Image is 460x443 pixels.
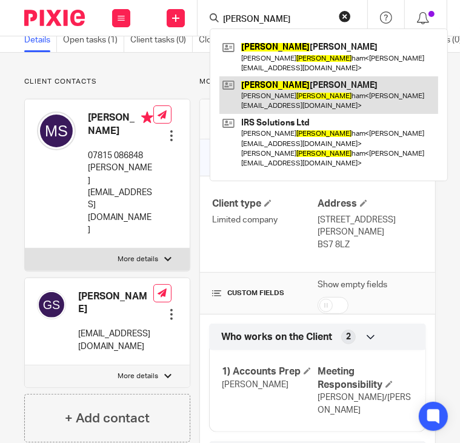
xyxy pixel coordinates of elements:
h4: 1) Accounts Prep [222,365,318,378]
p: [EMAIL_ADDRESS][DOMAIN_NAME] [78,328,153,353]
a: Details [24,28,57,52]
p: [PERSON_NAME][EMAIL_ADDRESS][DOMAIN_NAME] [88,162,153,236]
a: Closed tasks (20) [199,28,270,52]
label: Show empty fields [318,279,387,291]
h4: [PERSON_NAME] [78,290,153,316]
p: Limited company [212,214,318,226]
i: Primary [141,112,153,124]
span: Who works on the Client [221,331,332,344]
h4: [PERSON_NAME] [88,112,153,138]
img: Pixie [24,10,85,26]
h4: Client type [212,198,318,210]
input: Search [222,15,331,25]
h4: + Add contact [65,409,150,428]
a: Client tasks (0) [130,28,193,52]
p: BS7 8LZ [318,239,423,251]
p: [STREET_ADDRESS][PERSON_NAME] [318,214,423,239]
h4: Meeting Responsibility [318,365,413,391]
span: [PERSON_NAME] [222,381,288,389]
h4: Address [318,198,423,210]
span: 2 [346,331,351,343]
p: Client contacts [24,77,190,87]
img: svg%3E [37,290,66,319]
img: svg%3E [37,112,76,150]
a: Open tasks (1) [63,28,124,52]
h4: CUSTOM FIELDS [212,288,318,298]
button: Clear [339,10,351,22]
p: 07815 086848 [88,150,153,162]
p: More details [118,255,158,264]
p: More details [199,77,436,87]
span: [PERSON_NAME]/[PERSON_NAME] [318,393,411,414]
p: More details [118,371,158,381]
